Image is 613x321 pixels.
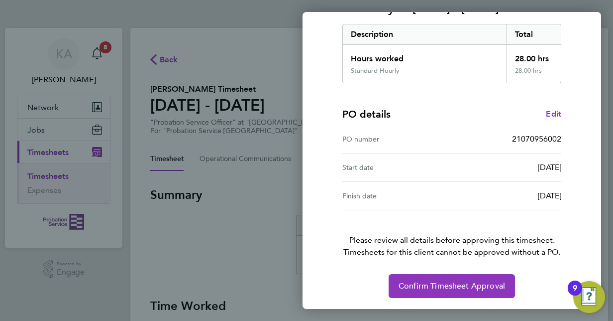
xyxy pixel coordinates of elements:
[330,246,573,258] span: Timesheets for this client cannot be approved without a PO.
[546,109,561,119] span: Edit
[330,210,573,258] p: Please review all details before approving this timesheet.
[389,274,515,298] button: Confirm Timesheet Approval
[507,67,561,83] div: 28.00 hrs
[343,24,507,44] div: Description
[399,281,505,291] span: Confirm Timesheet Approval
[342,190,452,202] div: Finish date
[342,161,452,173] div: Start date
[343,45,507,67] div: Hours worked
[573,281,605,313] button: Open Resource Center, 9 new notifications
[342,107,391,121] h4: PO details
[351,67,400,75] div: Standard Hourly
[512,134,561,144] span: 21070956002
[507,24,561,44] div: Total
[546,108,561,120] a: Edit
[507,45,561,67] div: 28.00 hrs
[573,288,577,301] div: 9
[342,133,452,145] div: PO number
[452,190,561,202] div: [DATE]
[452,161,561,173] div: [DATE]
[342,24,561,83] div: Summary of 22 - 28 Sep 2025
